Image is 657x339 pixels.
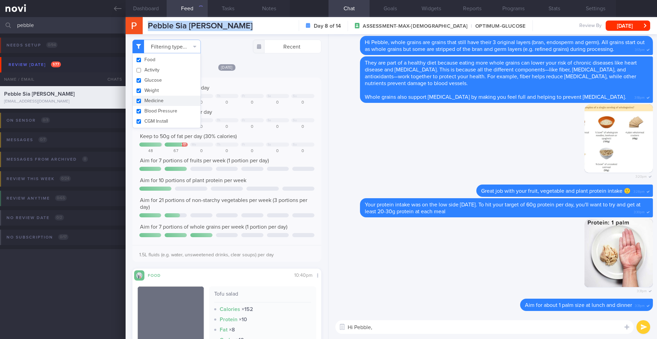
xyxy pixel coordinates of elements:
[5,155,90,164] div: Messages from Archived
[481,188,631,194] span: Great job with your fruit, vegetable and plant protein intake 🙂
[133,96,201,106] button: Medicine
[5,116,52,125] div: On sensor
[268,143,271,147] div: Sa
[5,41,59,50] div: Needs setup
[133,85,201,96] button: Weight
[293,119,297,122] div: Su
[5,213,66,222] div: No review date
[291,124,314,130] div: 0
[637,287,647,294] span: 3:31pm
[139,149,163,154] div: 48
[140,198,307,210] span: Aim for 21 portions of non-starchy vegetables per week (3 portions per day)
[293,94,297,98] div: Su
[291,149,314,154] div: 0
[314,23,341,29] strong: Day 8 of 14
[4,91,75,97] span: Pebble Sia [PERSON_NAME]
[192,143,196,147] div: We
[98,72,126,86] div: Chats
[634,94,645,100] span: 3:18pm
[190,100,213,105] div: 0
[215,100,239,105] div: 0
[268,94,271,98] div: Sa
[5,194,68,203] div: Review anytime
[242,143,245,147] div: Fr
[365,60,637,86] span: They are part of a healthy diet because eating more whole grains can lower your risk of chronic d...
[584,104,653,173] img: Photo by Angena
[242,307,253,312] strong: × 152
[190,149,213,154] div: 0
[38,137,47,143] span: 0 / 7
[241,124,264,130] div: 0
[5,233,70,242] div: No subscription
[606,21,650,31] button: [DATE]
[229,327,235,333] strong: × 8
[294,273,312,278] span: 10:40pm
[190,124,213,130] div: 0
[5,135,49,145] div: Messages
[181,143,186,147] div: + 17
[634,208,645,215] span: 3:30pm
[220,307,240,312] strong: Calories
[293,143,297,147] div: Su
[139,253,274,257] span: 1.5L fluids (e.g. water, unsweetened drinks, clear soups) per day
[133,116,201,126] button: CGM Install
[242,94,245,98] div: Fr
[633,188,645,194] span: 3:28pm
[217,143,221,147] div: Th
[365,202,641,214] span: Your protein intake was on the low side [DATE]. To hit your target of 60g protein per day, you'll...
[132,40,201,53] button: Filtering type...
[239,317,247,322] strong: × 10
[7,60,63,69] div: Review [DATE]
[241,149,264,154] div: 0
[635,46,645,52] span: 3:17pm
[46,42,57,48] span: 0 / 94
[525,302,632,308] span: Aim for about 1 palm size at lunch and dinner
[266,149,289,154] div: 0
[217,119,221,122] div: Th
[133,65,201,75] button: Activity
[41,117,50,123] span: 0 / 3
[365,94,626,100] span: Whole grains also support [MEDICAL_DATA] by making you feel full and helping to prevent [MEDICAL_...
[635,302,645,308] span: 3:31pm
[4,99,121,104] div: [EMAIL_ADDRESS][DOMAIN_NAME]
[242,119,245,122] div: Fr
[241,100,264,105] div: 0
[467,23,526,30] span: OPTIMUM-GLUCOSE
[218,64,235,71] span: [DATE]
[268,119,271,122] div: Sa
[133,75,201,85] button: Glucose
[363,23,467,30] span: ASSESSMENT-MAX-[DEMOGRAPHIC_DATA]
[148,22,253,30] span: Pebble Sia [PERSON_NAME]
[55,195,67,201] span: 0 / 65
[51,62,61,67] span: 1 / 77
[55,215,64,220] span: 0 / 2
[140,134,237,139] span: Keep to 50g of fat per day (30% calories)
[215,149,239,154] div: 0
[365,40,645,52] span: Hi Pebble, whole grains are grains that still have their 3 original layers (bran, endosperm and g...
[144,272,172,278] div: Food
[584,219,653,287] img: Photo by Angena
[635,173,647,179] span: 3:20pm
[214,290,311,302] div: Tofu salad
[215,124,239,130] div: 0
[140,224,287,230] span: Aim for 7 portions of whole grains per week (1 portion per day)
[291,100,314,105] div: 0
[58,234,68,240] span: 0 / 17
[217,94,221,98] div: Th
[220,327,228,333] strong: Fat
[220,317,237,322] strong: Protein
[165,149,188,154] div: 67
[579,23,602,29] span: Review By
[266,100,289,105] div: 0
[140,178,246,183] span: Aim for 10 portions of plant protein per week
[133,106,201,116] button: Blood Pressure
[133,55,201,65] button: Food
[266,124,289,130] div: 0
[60,176,71,181] span: 0 / 24
[82,156,88,162] span: 0
[5,174,73,184] div: Review this week
[140,158,269,163] span: Aim for 7 portions of fruits per week (1 portion per day)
